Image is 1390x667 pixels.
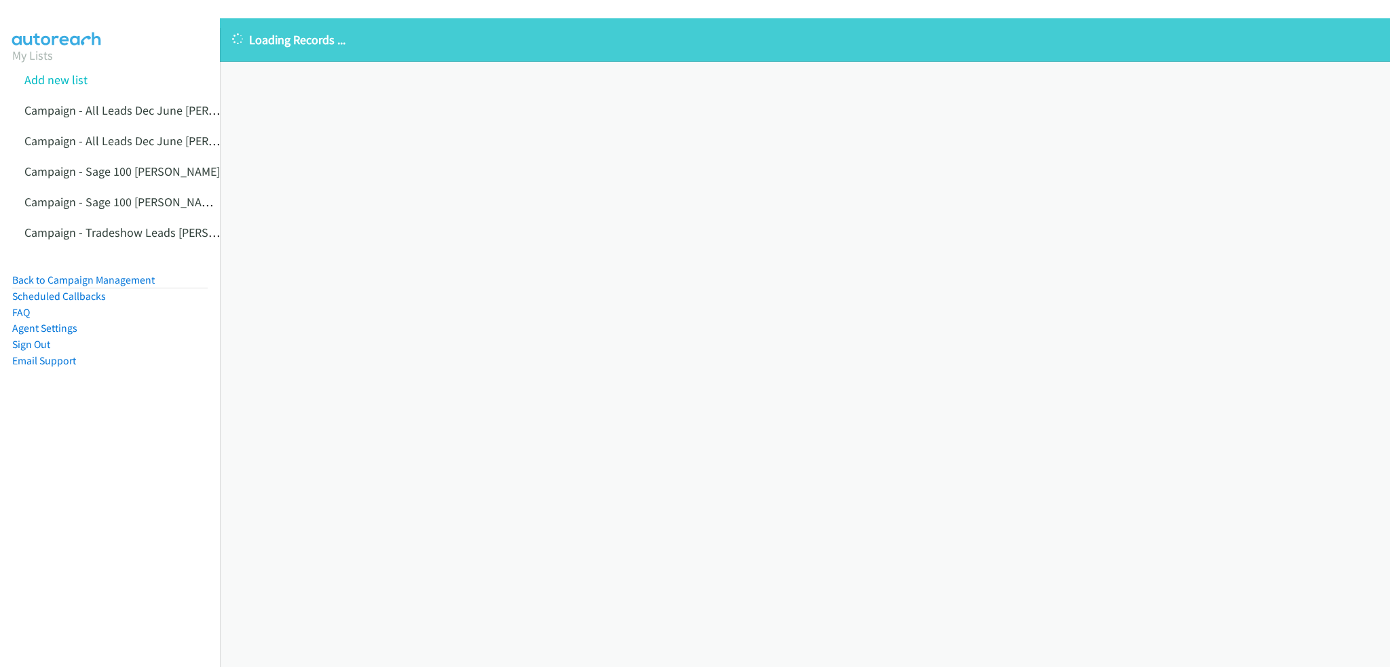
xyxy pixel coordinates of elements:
a: FAQ [12,306,30,319]
a: My Lists [12,47,53,63]
a: Sign Out [12,338,50,351]
a: Campaign - Tradeshow Leads [PERSON_NAME] Cloned [24,225,303,240]
p: Loading Records ... [232,31,1378,49]
a: Back to Campaign Management [12,273,155,286]
a: Campaign - Sage 100 [PERSON_NAME] [24,164,220,179]
a: Agent Settings [12,322,77,335]
a: Campaign - Sage 100 [PERSON_NAME] Cloned [24,194,259,210]
a: Campaign - All Leads Dec June [PERSON_NAME] Cloned [24,133,310,149]
a: Campaign - All Leads Dec June [PERSON_NAME] [24,102,271,118]
a: Email Support [12,354,76,367]
a: Scheduled Callbacks [12,290,106,303]
a: Add new list [24,72,88,88]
